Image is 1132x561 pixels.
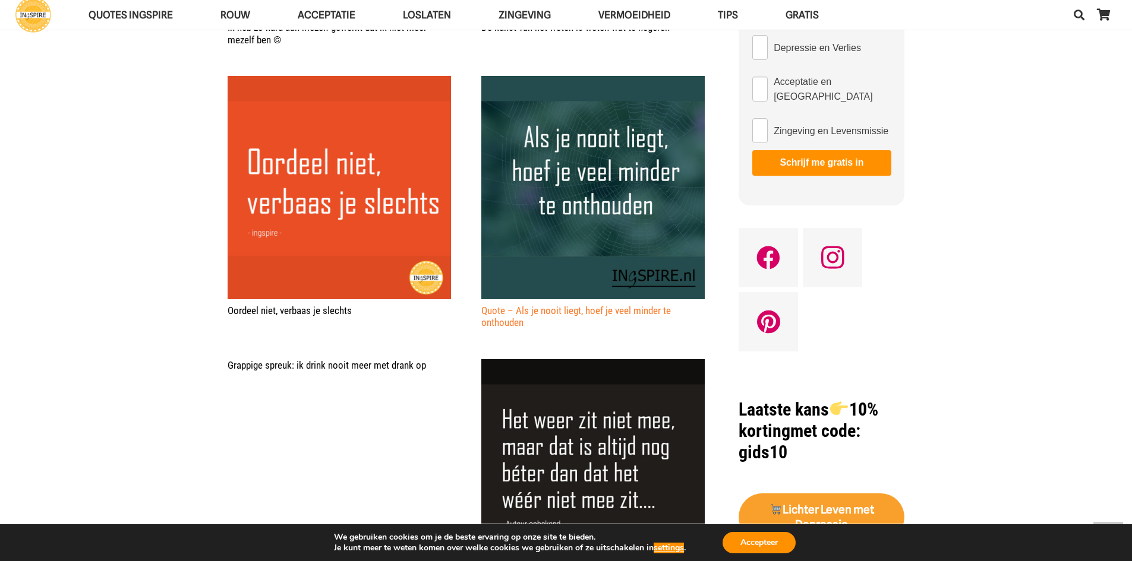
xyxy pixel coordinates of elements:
a: Quote – Als je nooit liegt, hoef je veel minder te onthouden [481,305,671,328]
img: Citaat Oordeel niet, verbaas je slechts | spreuken ingspire.nl [228,76,451,299]
p: Je kunt meer te weten komen over welke cookies we gebruiken of ze uitschakelen in . [334,543,686,553]
input: Zingeving en Levensmissie [752,118,768,143]
a: Instagram [803,228,862,287]
input: Acceptatie en [GEOGRAPHIC_DATA] [752,77,768,102]
a: Grappige spreuk: ik drink nooit meer met drank op [228,359,426,371]
button: Schrijf me gratis in [752,150,891,175]
span: Zingeving [499,9,551,21]
p: We gebruiken cookies om je de beste ervaring op onze site te bieden. [334,532,686,543]
span: GRATIS [786,9,819,21]
span: QUOTES INGSPIRE [89,9,173,21]
span: Acceptatie [298,9,355,21]
a: Terug naar top [1093,522,1123,552]
strong: Laatste kans 10% korting [739,399,878,441]
img: 🛒 [770,503,781,515]
a: Oordeel niet, verbaas je slechts [228,76,451,299]
a: Ik heb zo hard aan mezelf gewerkt dat ik niet meer mezelf ben © [228,21,427,45]
a: Pinterest [739,292,798,351]
a: Oordeel niet, verbaas je slechts [228,305,352,316]
a: 🛒Lichter Leven met Depressie [739,493,904,541]
h1: met code: gids10 [739,399,904,463]
strong: Lichter Leven met Depressie [770,503,874,531]
span: Depressie en Verlies [774,40,861,55]
img: 👉 [830,400,848,417]
button: Accepteer [723,532,796,553]
span: ROUW [220,9,250,21]
span: Loslaten [403,9,451,21]
span: Acceptatie en [GEOGRAPHIC_DATA] [774,74,891,104]
a: Quote – Als je nooit liegt, hoef je veel minder te onthouden [481,76,705,299]
input: Depressie en Verlies [752,35,768,60]
span: TIPS [718,9,738,21]
span: VERMOEIDHEID [598,9,670,21]
a: Facebook [739,228,798,287]
span: Zingeving en Levensmissie [774,123,888,138]
button: settings [654,543,684,553]
img: Spreuk: Als je nooit liegt, hoef je veel minder te onthouden | spreuken& gezegden Ingspire [481,76,705,299]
